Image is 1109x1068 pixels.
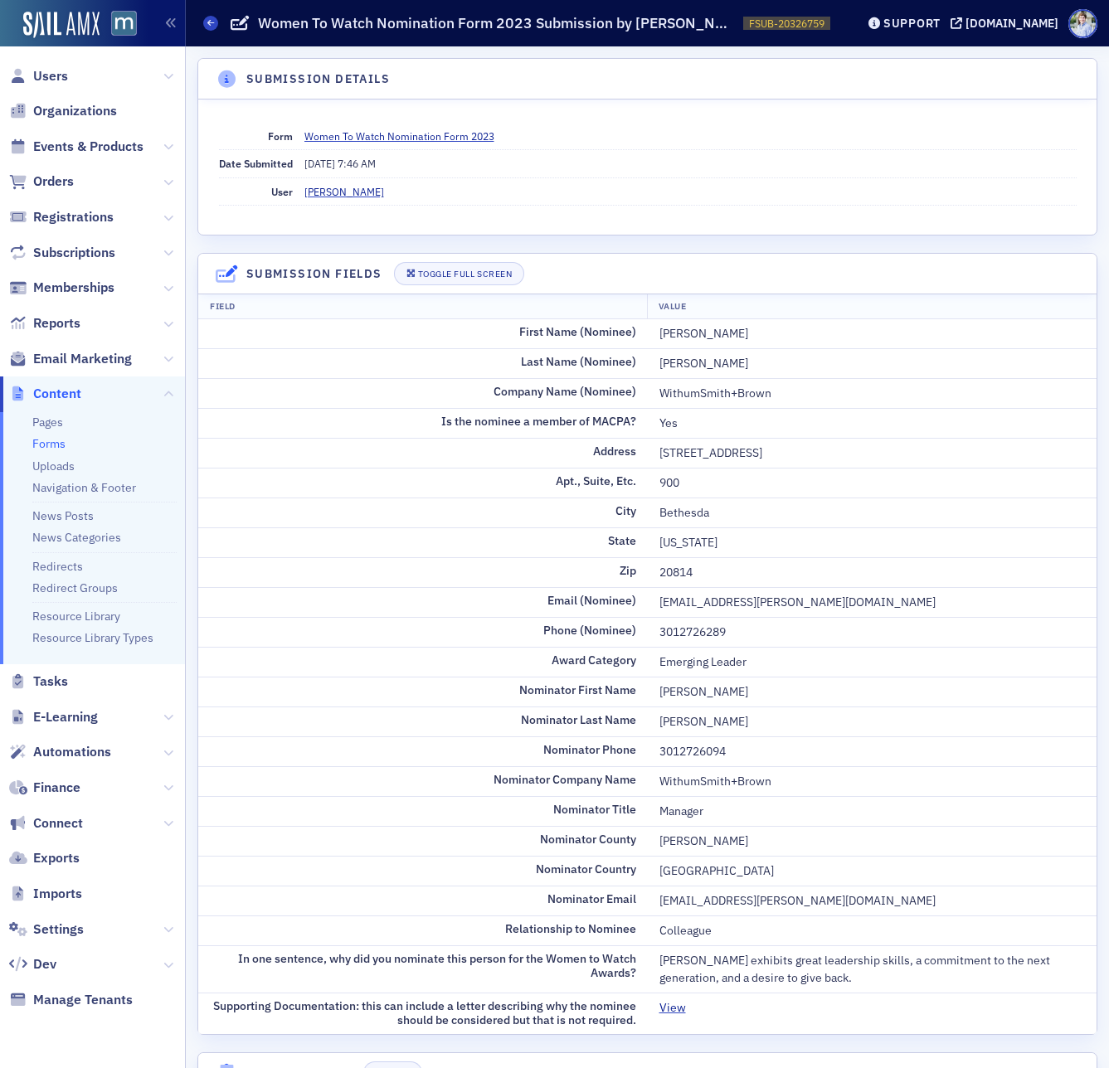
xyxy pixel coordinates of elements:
[268,129,293,143] span: Form
[246,265,382,283] h4: Submission Fields
[966,16,1058,31] div: [DOMAIN_NAME]
[198,915,648,945] td: Relationship to Nominee
[33,138,143,156] span: Events & Products
[9,279,114,297] a: Memberships
[1068,9,1097,38] span: Profile
[9,67,68,85] a: Users
[749,17,824,31] span: FSUB-20326759
[198,945,648,993] td: In one sentence, why did you nominate this person for the Women to Watch Awards?
[100,11,137,39] a: View Homepage
[32,559,83,574] a: Redirects
[246,70,390,88] h4: Submission Details
[659,713,1086,731] div: [PERSON_NAME]
[32,508,94,523] a: News Posts
[198,886,648,915] td: Nominator Email
[198,796,648,826] td: Nominator Title
[198,408,648,438] td: Is the nominee a member of MACPA?
[394,262,525,285] button: Toggle Full Screen
[32,415,63,430] a: Pages
[33,244,115,262] span: Subscriptions
[33,67,68,85] span: Users
[659,922,1086,939] div: Colleague
[32,609,120,624] a: Resource Library
[33,849,80,867] span: Exports
[198,378,648,408] td: Company Name (Nominee)
[418,269,512,279] div: Toggle Full Screen
[659,534,1086,551] div: [US_STATE]
[9,102,117,120] a: Organizations
[198,319,648,349] td: First Name (Nominee)
[32,459,75,473] a: Uploads
[659,833,1086,850] div: [PERSON_NAME]
[9,814,83,833] a: Connect
[304,184,384,199] a: [PERSON_NAME]
[198,294,648,319] th: Field
[9,708,98,726] a: E-Learning
[33,208,114,226] span: Registrations
[659,504,1086,522] div: Bethesda
[198,438,648,468] td: Address
[198,468,648,498] td: Apt., Suite, Etc.
[659,952,1086,987] div: [PERSON_NAME] exhibits great leadership skills, a commitment to the next generation, and a desire...
[33,385,81,403] span: Content
[198,527,648,557] td: State
[659,624,1086,641] div: 3012726289
[198,677,648,706] td: Nominator First Name
[198,557,648,587] td: Zip
[9,172,74,191] a: Orders
[198,348,648,378] td: Last Name (Nominee)
[198,617,648,647] td: Phone (Nominee)
[33,314,80,333] span: Reports
[33,955,56,973] span: Dev
[304,157,338,170] span: [DATE]
[659,743,1086,760] div: 3012726094
[9,138,143,156] a: Events & Products
[33,814,83,833] span: Connect
[198,993,648,1034] td: Supporting Documentation: this can include a letter describing why the nominee should be consider...
[659,773,1086,790] div: WithumSmith+Brown
[9,350,132,368] a: Email Marketing
[9,672,68,691] a: Tasks
[659,385,1086,402] div: WithumSmith+Brown
[32,480,136,495] a: Navigation & Footer
[32,436,66,451] a: Forms
[33,279,114,297] span: Memberships
[9,244,115,262] a: Subscriptions
[219,157,293,170] span: Date Submitted
[33,991,133,1009] span: Manage Tenants
[659,803,1086,820] div: Manager
[338,157,376,170] span: 7:46 AM
[198,647,648,677] td: Award Category
[304,129,507,143] a: Women To Watch Nomination Form 2023
[198,498,648,527] td: City
[659,325,1086,342] div: [PERSON_NAME]
[32,580,118,595] a: Redirect Groups
[659,415,1086,432] div: Yes
[9,885,82,903] a: Imports
[271,185,293,198] span: User
[659,892,1086,910] div: [EMAIL_ADDRESS][PERSON_NAME][DOMAIN_NAME]
[33,743,111,761] span: Automations
[9,991,133,1009] a: Manage Tenants
[198,856,648,886] td: Nominator Country
[9,955,56,973] a: Dev
[33,708,98,726] span: E-Learning
[33,102,117,120] span: Organizations
[33,885,82,903] span: Imports
[647,294,1097,319] th: Value
[9,385,81,403] a: Content
[883,16,941,31] div: Support
[198,826,648,856] td: Nominator County
[198,706,648,736] td: Nominator Last Name
[9,743,111,761] a: Automations
[9,208,114,226] a: Registrations
[9,779,80,797] a: Finance
[23,12,100,38] a: SailAMX
[659,444,1086,462] div: [STREET_ADDRESS]
[33,350,132,368] span: Email Marketing
[659,683,1086,701] div: [PERSON_NAME]
[33,672,68,691] span: Tasks
[659,564,1086,581] div: 20814
[258,13,735,33] h1: Women To Watch Nomination Form 2023 Submission by [PERSON_NAME]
